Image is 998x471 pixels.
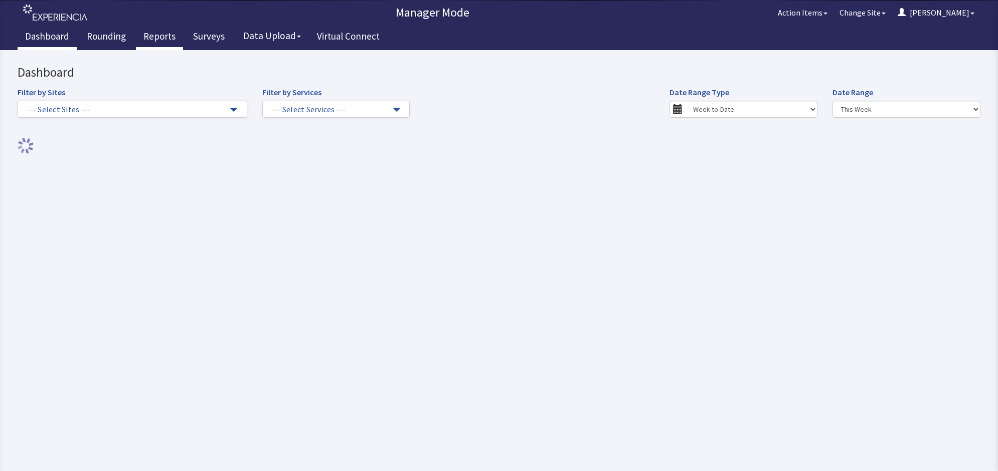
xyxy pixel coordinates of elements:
[186,25,232,50] a: Surveys
[18,25,77,50] a: Dashboard
[136,25,183,50] a: Reports
[834,3,892,23] button: Change Site
[271,54,391,65] span: --- Select Services ---
[309,25,387,50] a: Virtual Connect
[23,5,87,21] img: experiencia_logo.png
[18,16,736,30] h2: Dashboard
[833,36,873,48] label: Date Range
[670,36,729,48] label: Date Range Type
[93,5,772,21] p: Manager Mode
[237,27,307,45] button: Data Upload
[18,51,247,68] button: --- Select Sites ---
[27,54,228,65] span: --- Select Sites ---
[79,25,133,50] a: Rounding
[18,36,65,48] label: Filter by Sites
[262,51,410,68] button: --- Select Services ---
[262,36,321,48] label: Filter by Services
[892,3,980,23] button: [PERSON_NAME]
[772,3,834,23] button: Action Items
